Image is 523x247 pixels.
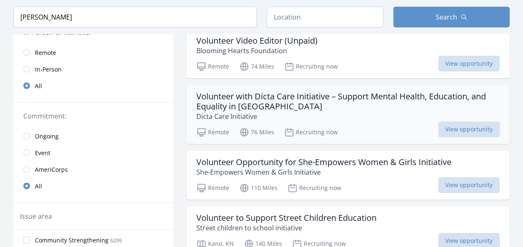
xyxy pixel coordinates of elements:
[393,7,510,27] button: Search
[13,161,173,178] a: AmeriCorps
[35,236,109,245] span: Community Strengthening
[13,128,173,144] a: Ongoing
[436,12,457,22] span: Search
[186,29,510,78] a: Volunteer Video Editor (Unpaid) Blooming Hearts Foundation Remote 74 Miles Recruiting now View op...
[13,7,257,27] input: Keyword
[196,111,500,121] p: Dicta Care Initiative
[288,183,341,193] p: Recruiting now
[186,85,510,144] a: Volunteer with Dicta Care Initiative – Support Mental Health, Education, and Equality in [GEOGRAP...
[35,65,62,74] span: In-Person
[239,183,278,193] p: 110 Miles
[196,62,229,72] p: Remote
[196,183,229,193] p: Remote
[13,61,173,77] a: In-Person
[438,177,500,193] span: View opportunity
[13,44,173,61] a: Remote
[196,223,377,233] p: Street children to school initiative
[13,144,173,161] a: Event
[196,36,317,46] h3: Volunteer Video Editor (Unpaid)
[267,7,383,27] input: Location
[196,46,317,56] p: Blooming Hearts Foundation
[35,49,56,57] span: Remote
[196,157,451,167] h3: Volunteer Opportunity for She-Empowers Women & Girls Initiative
[35,182,42,190] span: All
[13,178,173,194] a: All
[196,213,377,223] h3: Volunteer to Support Street Children Education
[284,127,338,137] p: Recruiting now
[186,151,510,200] a: Volunteer Opportunity for She-Empowers Women & Girls Initiative She-Empowers Women & Girls Initia...
[35,149,50,157] span: Event
[23,111,163,121] legend: Commitment:
[13,77,173,94] a: All
[239,62,274,72] p: 74 Miles
[196,127,229,137] p: Remote
[438,121,500,137] span: View opportunity
[35,132,59,141] span: Ongoing
[35,165,68,174] span: AmeriCorps
[438,56,500,72] span: View opportunity
[110,237,122,244] span: 6299
[20,211,52,221] legend: Issue area
[239,127,274,137] p: 76 Miles
[23,237,30,243] input: Community Strengthening 6299
[284,62,338,72] p: Recruiting now
[196,91,500,111] h3: Volunteer with Dicta Care Initiative – Support Mental Health, Education, and Equality in [GEOGRAP...
[35,82,42,90] span: All
[196,167,451,177] p: She-Empowers Women & Girls Initiative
